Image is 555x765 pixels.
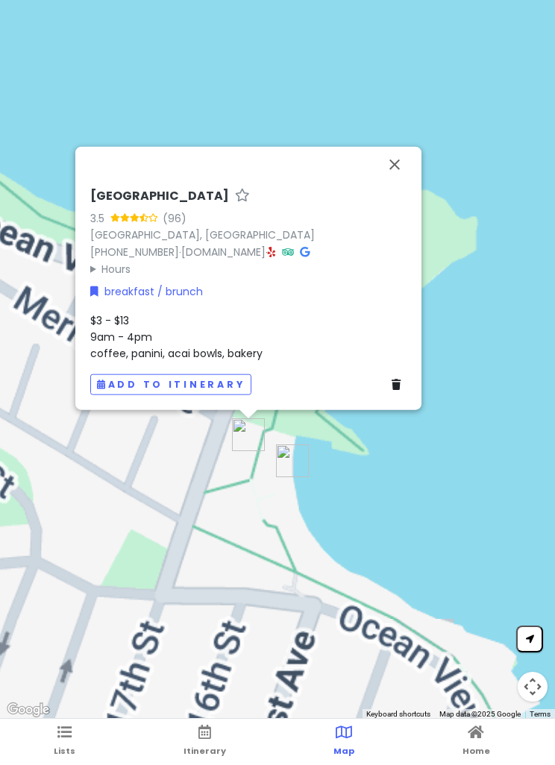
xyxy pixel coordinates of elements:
[530,710,551,718] a: Terms (opens in new tab)
[366,709,430,720] button: Keyboard shortcuts
[333,719,354,765] a: Map
[181,244,266,259] a: [DOMAIN_NAME]
[184,719,226,765] a: Itinerary
[333,745,354,757] span: Map
[54,719,75,765] a: Lists
[90,227,315,242] a: [GEOGRAPHIC_DATA], [GEOGRAPHIC_DATA]
[4,700,53,720] img: Google
[90,188,229,204] h6: [GEOGRAPHIC_DATA]
[90,210,110,226] div: 3.5
[90,374,251,395] button: Add to itinerary
[462,719,490,765] a: Home
[184,745,226,757] span: Itinerary
[90,283,203,299] a: breakfast / brunch
[518,672,548,702] button: Map camera controls
[270,438,315,483] div: Lovers Point Beach
[282,246,294,256] i: Tripadvisor
[90,260,407,277] summary: Hours
[226,412,271,457] div: Lovers Point Beach Cafe
[90,244,179,259] a: [PHONE_NUMBER]
[300,246,310,256] i: Google Maps
[90,312,263,361] span: $3 - $13 9am - 4pm coffee, panini, acai bowls, bakery
[163,210,186,226] div: (96)
[90,188,407,277] div: · ·
[54,745,75,757] span: Lists
[377,146,413,182] button: Close
[462,745,490,757] span: Home
[4,700,53,720] a: Open this area in Google Maps (opens a new window)
[439,710,521,718] span: Map data ©2025 Google
[235,188,250,204] a: Star place
[392,376,407,392] a: Delete place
